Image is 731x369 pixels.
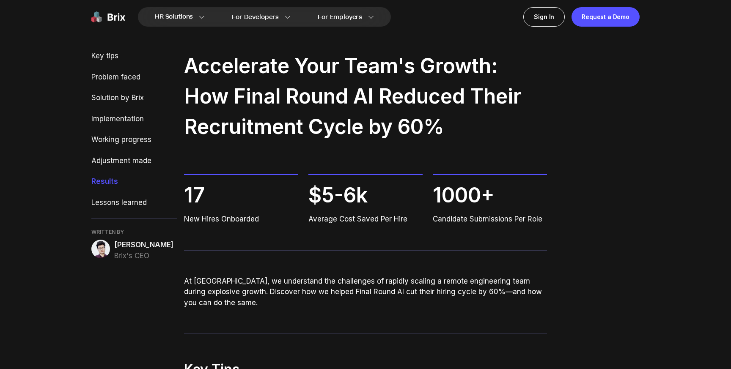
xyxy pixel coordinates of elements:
[232,13,279,22] span: For Developers
[91,134,177,145] div: Working progress
[91,93,177,104] div: Solution by Brix
[91,197,177,208] div: Lessons learned
[308,180,423,210] span: $5-6k
[318,13,362,22] span: For Employers
[184,214,298,225] span: New Hires Onboarded
[184,276,547,309] p: At [GEOGRAPHIC_DATA], we understand the challenges of rapidly scaling a remote engineering team d...
[114,240,173,251] span: [PERSON_NAME]
[155,10,193,24] span: HR Solutions
[114,251,173,262] span: Brix's CEO
[523,7,565,27] a: Sign In
[91,51,177,62] div: Key tips
[308,214,423,225] span: Average Cost Saved Per Hire
[91,240,110,258] img: alex
[91,176,177,187] div: Results
[572,7,640,27] a: Request a Demo
[91,114,177,125] div: Implementation
[91,156,177,167] div: Adjustment made
[184,51,547,142] h2: Accelerate Your Team's Growth: How Final Round AI Reduced Their Recruitment Cycle by 60%
[91,229,177,235] span: WRITTEN BY
[184,180,298,210] span: 17
[433,180,547,210] span: 1000+
[433,214,547,225] span: Candidate Submissions Per Role
[91,72,177,83] div: Problem faced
